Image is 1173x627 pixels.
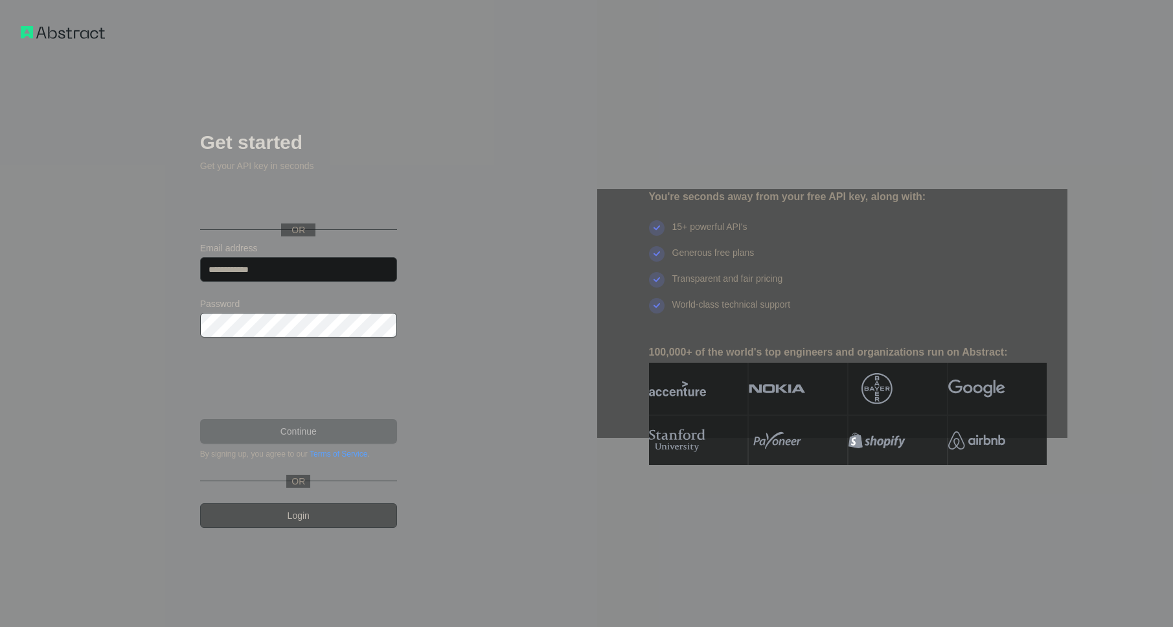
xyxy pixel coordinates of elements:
[649,189,1047,205] div: You're seconds away from your free API key, along with:
[649,272,665,288] img: check mark
[200,503,397,528] a: Login
[672,298,791,324] div: World-class technical support
[21,26,105,39] img: Workflow
[200,187,394,215] div: Sign in with Google. Opens in new tab
[672,220,747,246] div: 15+ powerful API's
[281,223,315,236] span: OR
[948,426,1005,455] img: airbnb
[649,426,706,455] img: stanford university
[200,353,397,404] iframe: reCAPTCHA
[649,298,665,313] img: check mark
[200,419,397,444] button: Continue
[649,246,665,262] img: check mark
[672,272,783,298] div: Transparent and fair pricing
[194,187,401,215] iframe: Sign in with Google Button
[749,373,806,404] img: nokia
[672,246,755,272] div: Generous free plans
[286,475,310,488] span: OR
[200,297,397,310] label: Password
[200,131,397,154] h2: Get started
[200,242,397,255] label: Email address
[649,345,1047,360] div: 100,000+ of the world's top engineers and organizations run on Abstract:
[200,449,397,459] div: By signing up, you agree to our .
[948,373,1005,404] img: google
[848,426,905,455] img: shopify
[200,159,397,172] p: Get your API key in seconds
[749,426,806,455] img: payoneer
[861,373,893,404] img: bayer
[310,450,367,459] a: Terms of Service
[649,373,706,404] img: accenture
[649,220,665,236] img: check mark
